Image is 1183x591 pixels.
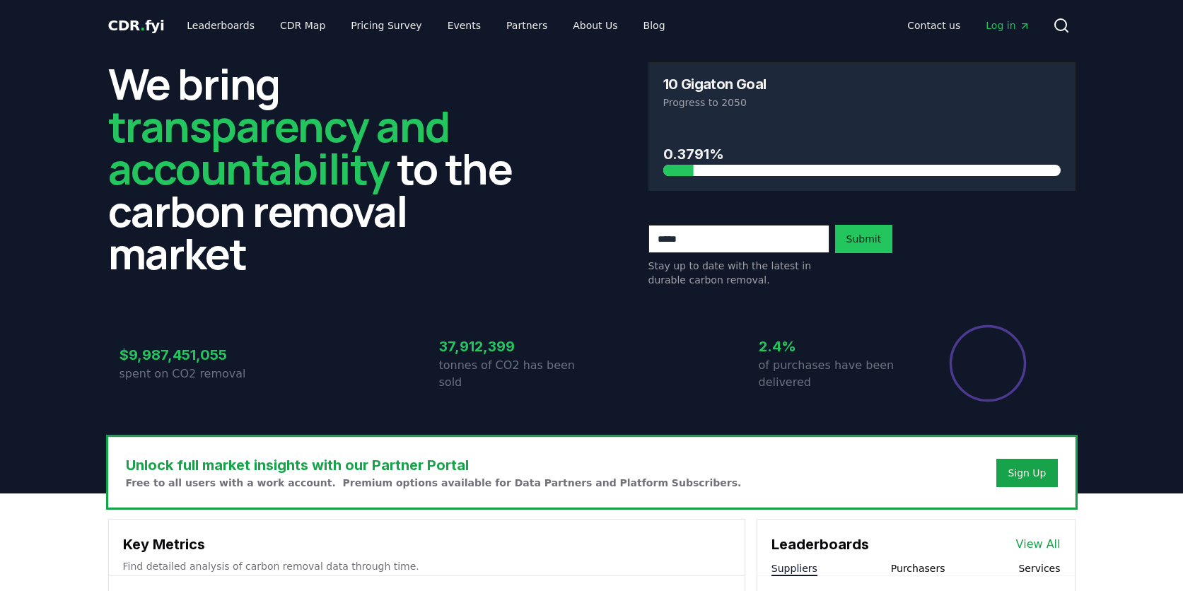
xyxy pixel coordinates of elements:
[948,324,1027,403] div: Percentage of sales delivered
[896,13,1041,38] nav: Main
[140,17,145,34] span: .
[986,18,1030,33] span: Log in
[123,534,730,555] h3: Key Metrics
[759,336,911,357] h3: 2.4%
[663,77,767,91] h3: 10 Gigaton Goal
[996,459,1057,487] button: Sign Up
[339,13,433,38] a: Pricing Survey
[1018,561,1060,575] button: Services
[771,534,869,555] h3: Leaderboards
[108,62,535,274] h2: We bring to the carbon removal market
[891,561,945,575] button: Purchasers
[495,13,559,38] a: Partners
[123,559,730,573] p: Find detailed analysis of carbon removal data through time.
[632,13,677,38] a: Blog
[561,13,629,38] a: About Us
[663,95,1061,110] p: Progress to 2050
[108,17,165,34] span: CDR fyi
[126,455,742,476] h3: Unlock full market insights with our Partner Portal
[269,13,337,38] a: CDR Map
[175,13,676,38] nav: Main
[439,336,592,357] h3: 37,912,399
[1016,536,1061,553] a: View All
[974,13,1041,38] a: Log in
[436,13,492,38] a: Events
[663,144,1061,165] h3: 0.3791%
[108,16,165,35] a: CDR.fyi
[896,13,972,38] a: Contact us
[120,344,272,365] h3: $9,987,451,055
[439,357,592,391] p: tonnes of CO2 has been sold
[771,561,817,575] button: Suppliers
[108,97,450,197] span: transparency and accountability
[120,365,272,382] p: spent on CO2 removal
[648,259,829,287] p: Stay up to date with the latest in durable carbon removal.
[126,476,742,490] p: Free to all users with a work account. Premium options available for Data Partners and Platform S...
[175,13,266,38] a: Leaderboards
[1008,466,1046,480] a: Sign Up
[759,357,911,391] p: of purchases have been delivered
[835,225,893,253] button: Submit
